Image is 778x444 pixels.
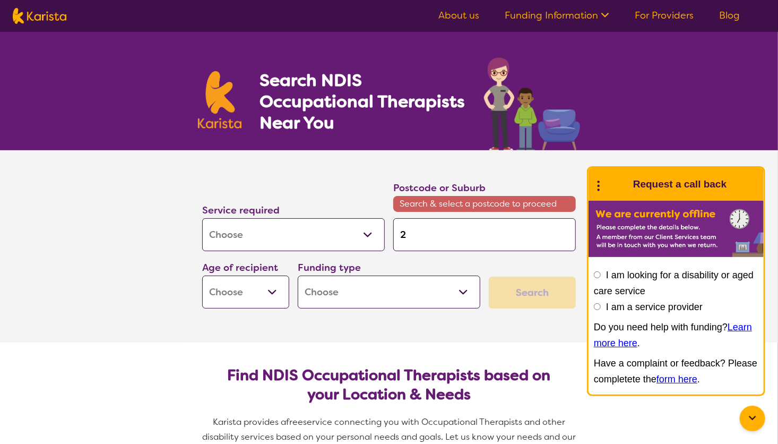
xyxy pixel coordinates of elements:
label: Service required [202,204,280,217]
label: Postcode or Suburb [393,182,486,194]
img: Karista offline chat form to request call back [589,201,764,257]
p: Have a complaint or feedback? Please completete the . [594,355,758,387]
img: Karista logo [13,8,66,24]
span: free [286,416,303,428]
a: About us [438,9,479,22]
h2: Find NDIS Occupational Therapists based on your Location & Needs [211,366,567,404]
a: Funding Information [505,9,609,22]
img: Karista logo [198,71,241,129]
label: Funding type [298,261,361,274]
span: Karista provides a [213,416,286,428]
label: I am a service provider [606,302,703,312]
p: Do you need help with funding? . [594,319,758,351]
img: Karista [606,174,627,195]
a: form here [656,374,697,385]
label: I am looking for a disability or aged care service [594,270,754,296]
a: Blog [719,9,740,22]
input: Type [393,218,576,251]
label: Age of recipient [202,261,278,274]
h1: Search NDIS Occupational Therapists Near You [260,70,466,133]
img: occupational-therapy [484,57,580,150]
a: For Providers [635,9,694,22]
span: Search & select a postcode to proceed [393,196,576,212]
h1: Request a call back [633,176,727,192]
